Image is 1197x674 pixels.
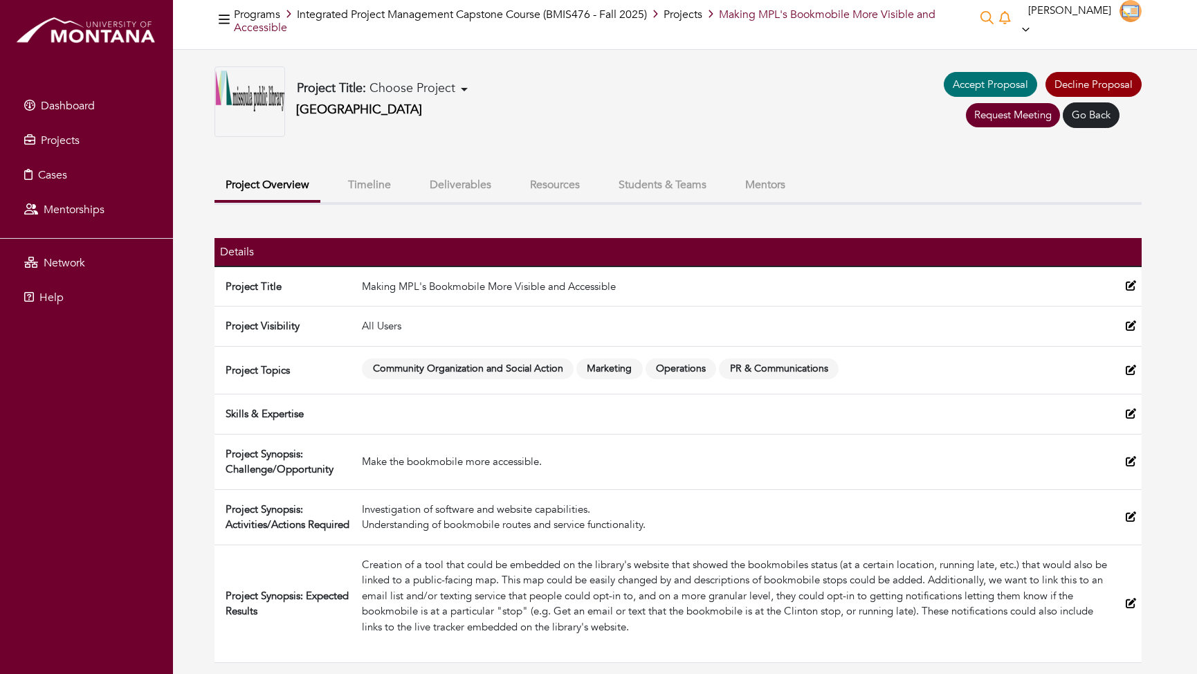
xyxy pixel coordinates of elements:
[337,170,402,200] button: Timeline
[41,98,95,113] span: Dashboard
[3,196,170,224] a: Mentorships
[519,170,591,200] button: Resources
[369,80,455,97] span: Choose Project
[3,284,170,311] a: Help
[664,7,702,22] a: Projects
[362,454,1115,470] div: Make the bookmobile more accessible.
[44,255,85,271] span: Network
[234,7,280,22] a: Programs
[297,80,366,97] b: Project Title:
[356,266,1120,307] td: Making MPL's Bookmobile More Visible and Accessible
[214,170,320,203] button: Project Overview
[214,434,356,489] td: Project Synopsis: Challenge/Opportunity
[3,249,170,277] a: Network
[362,557,1115,635] div: Creation of a tool that could be embedded on the library's website that showed the bookmobiles st...
[14,13,159,50] img: montana_logo.png
[214,266,356,307] td: Project Title
[214,394,356,435] td: Skills & Expertise
[944,72,1037,98] a: Accept Proposal
[214,307,356,347] td: Project Visibility
[234,7,935,35] span: Making MPL's Bookmobile More Visible and Accessible
[214,489,356,545] td: Project Synopsis: Activities/Actions Required
[1063,102,1120,128] a: Go Back
[296,101,422,118] a: [GEOGRAPHIC_DATA]
[607,170,718,200] button: Students & Teams
[966,103,1060,127] a: Request Meeting
[214,545,356,662] td: Project Synopsis: Expected Results
[3,161,170,189] a: Cases
[3,92,170,120] a: Dashboard
[41,133,80,148] span: Projects
[1045,72,1142,98] a: Decline Proposal
[419,170,502,200] button: Deliverables
[362,358,574,380] span: Community Organization and Social Action
[362,502,1115,533] div: Investigation of software and website capabilities. Understanding of bookmobile routes and servic...
[3,127,170,154] a: Projects
[214,346,356,394] td: Project Topics
[44,202,104,217] span: Mentorships
[646,358,717,380] span: Operations
[38,167,67,183] span: Cases
[356,307,1120,347] td: All Users
[293,80,472,97] button: Project Title: Choose Project
[719,358,839,380] span: PR & Communications
[214,66,285,137] img: Horizontal%20Logo%20Transparent.png
[576,358,643,380] span: Marketing
[1028,3,1111,17] span: [PERSON_NAME]
[39,290,64,305] span: Help
[214,238,356,266] th: Details
[1022,3,1142,37] a: [PERSON_NAME]
[734,170,796,200] button: Mentors
[297,7,647,22] a: Integrated Project Management Capstone Course (BMIS476 - Fall 2025)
